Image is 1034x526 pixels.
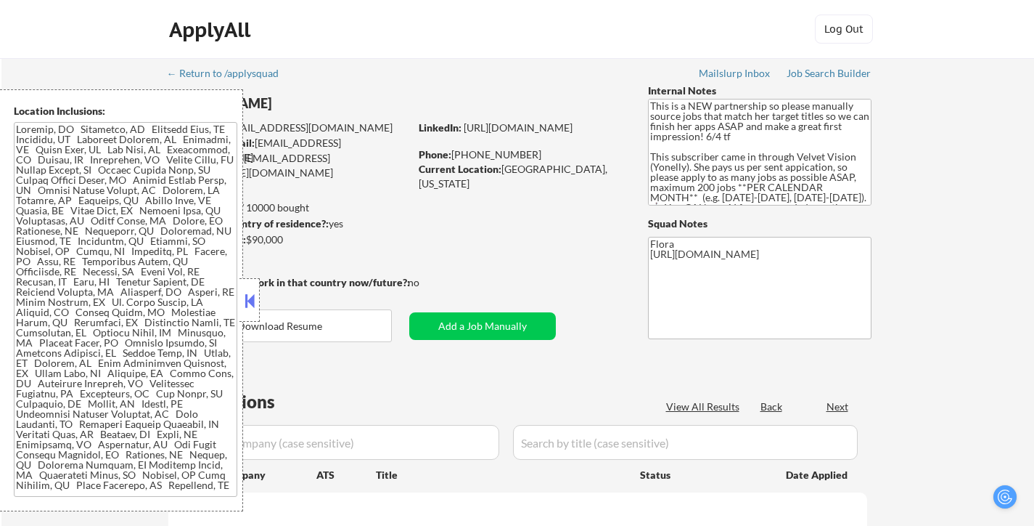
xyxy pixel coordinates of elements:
[167,68,292,82] a: ← Return to /applysquad
[699,68,771,78] div: Mailslurp Inbox
[513,425,858,460] input: Search by title (case sensitive)
[173,425,499,460] input: Search by company (case sensitive)
[376,468,626,482] div: Title
[168,94,467,113] div: [PERSON_NAME]
[648,84,871,98] div: Internal Notes
[14,104,237,118] div: Location Inclusions:
[419,148,451,161] strong: Phone:
[167,68,292,78] div: ← Return to /applysquad
[168,151,409,179] div: [EMAIL_ADDRESS][PERSON_NAME][DOMAIN_NAME]
[699,68,771,82] a: Mailslurp Inbox
[168,217,405,231] div: yes
[169,136,409,164] div: [EMAIL_ADDRESS][DOMAIN_NAME]
[419,163,501,175] strong: Current Location:
[409,312,556,340] button: Add a Job Manually
[666,400,744,414] div: View All Results
[316,468,376,482] div: ATS
[169,121,409,135] div: [EMAIL_ADDRESS][DOMAIN_NAME]
[648,217,871,231] div: Squad Notes
[168,309,392,342] button: Download Resume
[408,275,449,290] div: no
[464,121,573,134] a: [URL][DOMAIN_NAME]
[419,162,624,190] div: [GEOGRAPHIC_DATA], [US_STATE]
[786,468,850,482] div: Date Applied
[760,400,784,414] div: Back
[826,400,850,414] div: Next
[787,68,871,78] div: Job Search Builder
[221,468,316,482] div: Company
[640,461,765,487] div: Status
[169,17,255,42] div: ApplyAll
[419,147,624,162] div: [PHONE_NUMBER]
[787,68,871,82] a: Job Search Builder
[168,232,409,247] div: $90,000
[419,121,461,134] strong: LinkedIn:
[815,15,873,44] button: Log Out
[168,276,410,288] strong: Will need Visa to work in that country now/future?:
[168,201,409,215] div: 77 sent / 10000 bought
